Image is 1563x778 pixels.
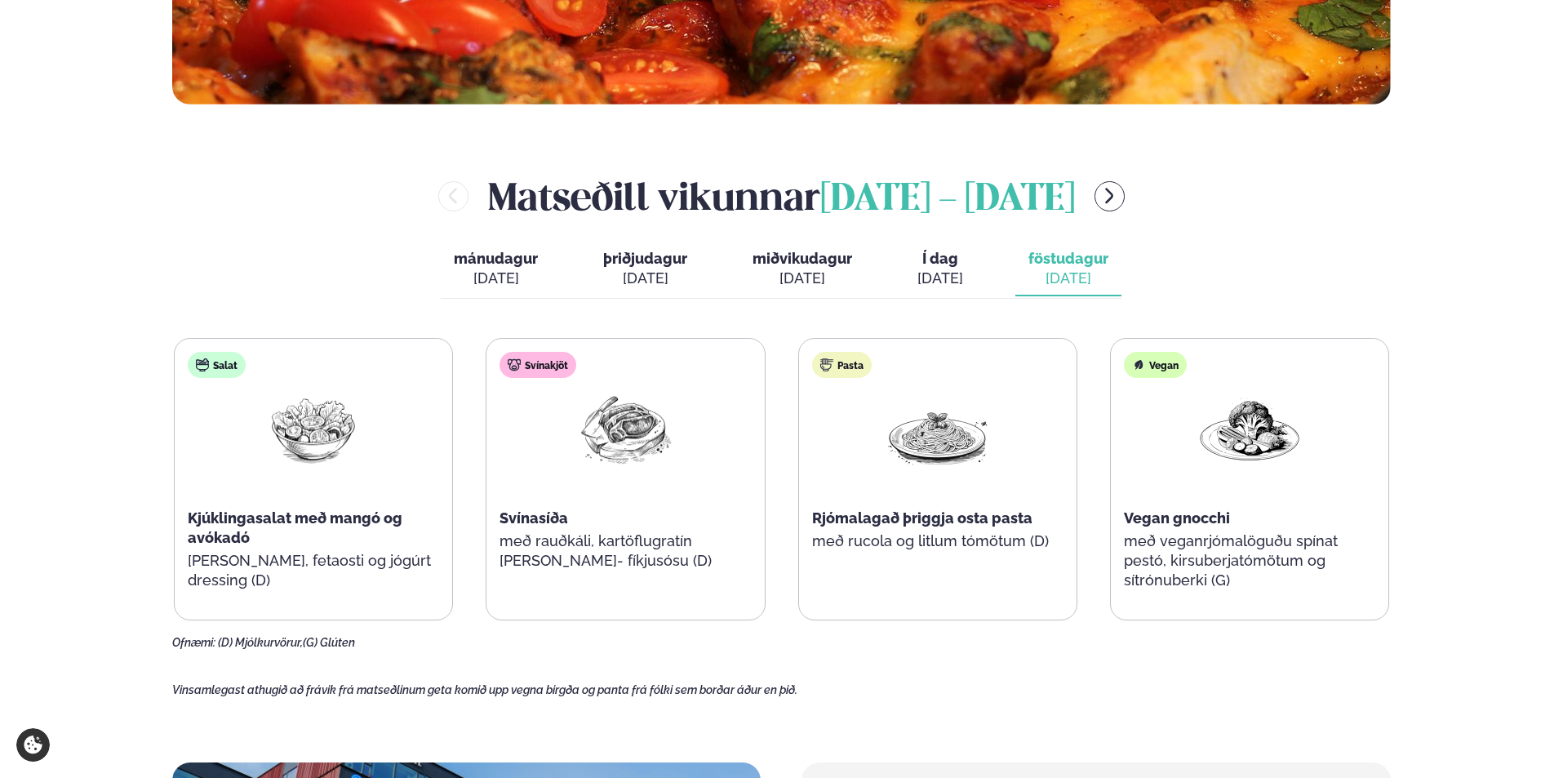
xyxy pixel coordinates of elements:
div: Vegan [1124,352,1187,378]
button: föstudagur [DATE] [1015,242,1121,296]
span: miðvikudagur [753,250,852,267]
p: [PERSON_NAME], fetaosti og jógúrt dressing (D) [188,551,439,590]
div: Salat [188,352,246,378]
a: Cookie settings [16,728,50,762]
span: þriðjudagur [603,250,687,267]
span: föstudagur [1028,250,1108,267]
button: miðvikudagur [DATE] [739,242,865,296]
p: með rauðkáli, kartöflugratín [PERSON_NAME]- fíkjusósu (D) [500,531,751,571]
p: með rucola og litlum tómötum (D) [812,531,1063,551]
span: Vinsamlegast athugið að frávik frá matseðlinum geta komið upp vegna birgða og panta frá fólki sem... [172,683,797,696]
img: Spagetti.png [886,391,990,467]
button: mánudagur [DATE] [441,242,551,296]
button: menu-btn-left [438,181,468,211]
span: Svínasíða [500,509,568,527]
span: Í dag [917,249,963,269]
span: mánudagur [454,250,538,267]
div: [DATE] [917,269,963,288]
button: Í dag [DATE] [904,242,976,296]
span: Ofnæmi: [172,636,215,649]
h2: Matseðill vikunnar [488,170,1075,223]
button: þriðjudagur [DATE] [590,242,700,296]
div: [DATE] [603,269,687,288]
span: Kjúklingasalat með mangó og avókadó [188,509,402,546]
div: Pasta [812,352,872,378]
span: [DATE] - [DATE] [820,182,1075,218]
div: Svínakjöt [500,352,576,378]
button: menu-btn-right [1095,181,1125,211]
img: pork.svg [508,358,521,371]
div: [DATE] [1028,269,1108,288]
img: Pork-Meat.png [573,391,677,467]
img: Vegan.svg [1132,358,1145,371]
img: Vegan.png [1197,391,1302,467]
img: salad.svg [196,358,209,371]
div: [DATE] [454,269,538,288]
p: með veganrjómalöguðu spínat pestó, kirsuberjatómötum og sítrónuberki (G) [1124,531,1375,590]
span: Vegan gnocchi [1124,509,1230,527]
img: pasta.svg [820,358,833,371]
div: [DATE] [753,269,852,288]
img: Salad.png [261,391,366,467]
span: (D) Mjólkurvörur, [218,636,303,649]
span: (G) Glúten [303,636,355,649]
span: Rjómalagað þriggja osta pasta [812,509,1032,527]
